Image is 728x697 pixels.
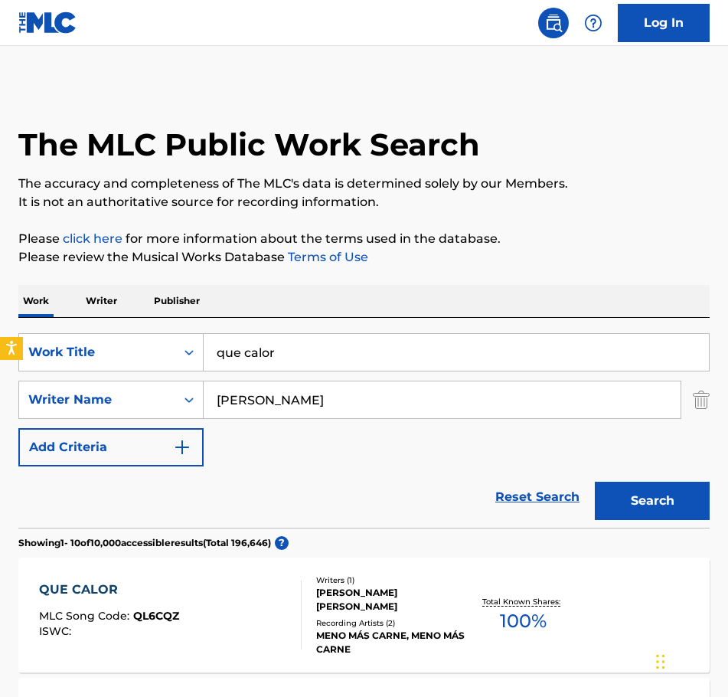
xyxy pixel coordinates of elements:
img: help [584,14,602,32]
p: Writer [81,285,122,317]
p: It is not an authoritative source for recording information. [18,193,710,211]
img: MLC Logo [18,11,77,34]
a: Terms of Use [285,250,368,264]
div: MENO MÁS CARNE, MENO MÁS CARNE [316,629,465,656]
a: QUE CALORMLC Song Code:QL6CQZISWC:Writers (1)[PERSON_NAME] [PERSON_NAME]Recording Artists (2)MENO... [18,558,710,672]
iframe: Chat Widget [651,623,728,697]
img: Delete Criterion [693,381,710,419]
p: Showing 1 - 10 of 10,000 accessible results (Total 196,646 ) [18,536,271,550]
span: QL6CQZ [133,609,179,623]
form: Search Form [18,333,710,528]
p: Please review the Musical Works Database [18,248,710,267]
img: 9d2ae6d4665cec9f34b9.svg [173,438,191,456]
div: QUE CALOR [39,581,179,599]
p: Work [18,285,54,317]
span: ? [275,536,289,550]
span: MLC Song Code : [39,609,133,623]
h1: The MLC Public Work Search [18,126,480,164]
span: ISWC : [39,624,75,638]
p: The accuracy and completeness of The MLC's data is determined solely by our Members. [18,175,710,193]
p: Total Known Shares: [482,596,564,607]
a: Log In [618,4,710,42]
div: Writer Name [28,391,166,409]
span: 100 % [500,607,547,635]
div: Recording Artists ( 2 ) [316,617,465,629]
div: Help [578,8,609,38]
div: Work Title [28,343,166,362]
button: Search [595,482,710,520]
img: search [544,14,563,32]
div: [PERSON_NAME] [PERSON_NAME] [316,586,465,614]
a: click here [63,231,122,246]
div: Writers ( 1 ) [316,574,465,586]
a: Reset Search [488,480,587,514]
button: Add Criteria [18,428,204,466]
div: Drag [656,639,665,685]
a: Public Search [538,8,569,38]
p: Please for more information about the terms used in the database. [18,230,710,248]
p: Publisher [149,285,204,317]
